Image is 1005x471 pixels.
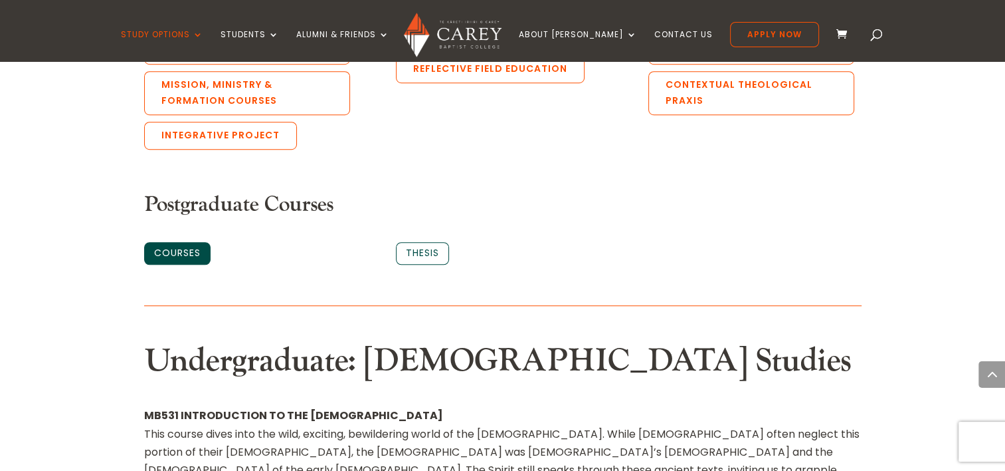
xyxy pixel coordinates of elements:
[404,13,502,57] img: Carey Baptist College
[144,122,297,150] a: Integrative Project
[519,30,637,61] a: About [PERSON_NAME]
[144,71,350,115] a: Mission, Ministry & Formation Courses
[396,242,449,265] a: Thesis
[654,30,713,61] a: Contact Us
[730,22,819,47] a: Apply Now
[396,55,585,83] a: Reflective Field Education
[144,242,211,265] a: Courses
[144,192,862,224] h3: Postgraduate Courses
[221,30,279,61] a: Students
[144,408,443,423] strong: MB531 INTRODUCTION TO THE [DEMOGRAPHIC_DATA]
[296,30,389,61] a: Alumni & Friends
[648,71,854,115] a: Contextual Theological Praxis
[144,342,862,387] h2: Undergraduate: [DEMOGRAPHIC_DATA] Studies
[121,30,203,61] a: Study Options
